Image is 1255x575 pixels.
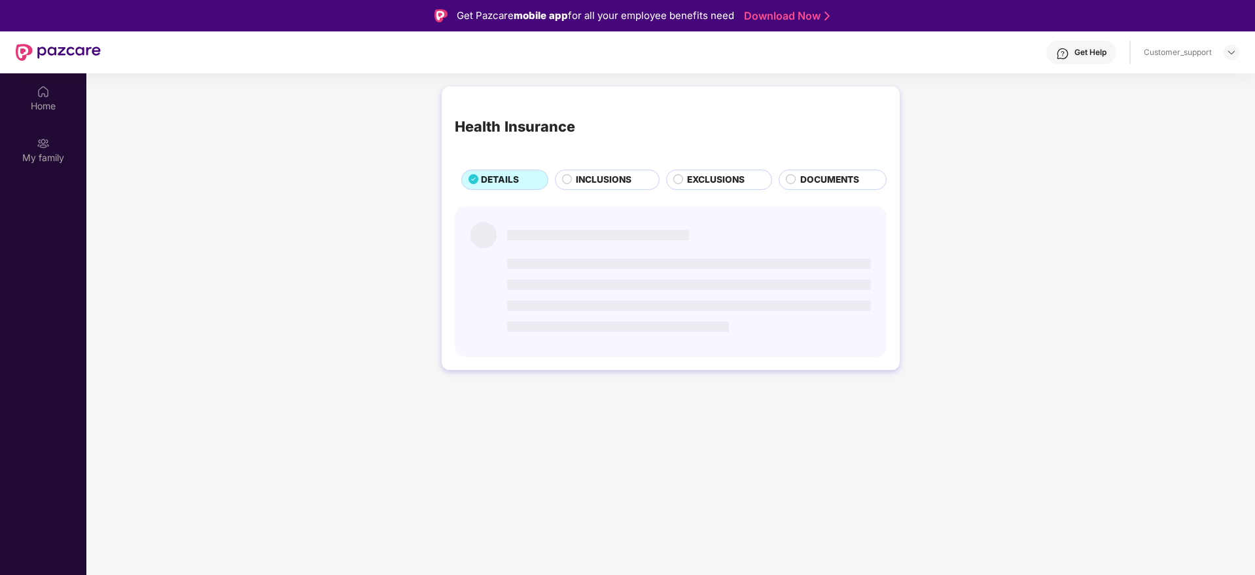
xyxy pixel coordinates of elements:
[37,85,50,98] img: svg+xml;base64,PHN2ZyBpZD0iSG9tZSIgeG1sbnM9Imh0dHA6Ly93d3cudzMub3JnLzIwMDAvc3ZnIiB3aWR0aD0iMjAiIG...
[1056,47,1069,60] img: svg+xml;base64,PHN2ZyBpZD0iSGVscC0zMngzMiIgeG1sbnM9Imh0dHA6Ly93d3cudzMub3JnLzIwMDAvc3ZnIiB3aWR0aD...
[687,173,745,187] span: EXCLUSIONS
[824,9,830,23] img: Stroke
[1144,47,1212,58] div: Customer_support
[457,8,734,24] div: Get Pazcare for all your employee benefits need
[1074,47,1106,58] div: Get Help
[455,115,575,138] div: Health Insurance
[744,9,826,23] a: Download Now
[37,137,50,150] img: svg+xml;base64,PHN2ZyB3aWR0aD0iMjAiIGhlaWdodD0iMjAiIHZpZXdCb3g9IjAgMCAyMCAyMCIgZmlsbD0ibm9uZSIgeG...
[16,44,101,61] img: New Pazcare Logo
[514,9,568,22] strong: mobile app
[800,173,859,187] span: DOCUMENTS
[576,173,631,187] span: INCLUSIONS
[481,173,519,187] span: DETAILS
[1226,47,1237,58] img: svg+xml;base64,PHN2ZyBpZD0iRHJvcGRvd24tMzJ4MzIiIHhtbG5zPSJodHRwOi8vd3d3LnczLm9yZy8yMDAwL3N2ZyIgd2...
[434,9,448,22] img: Logo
